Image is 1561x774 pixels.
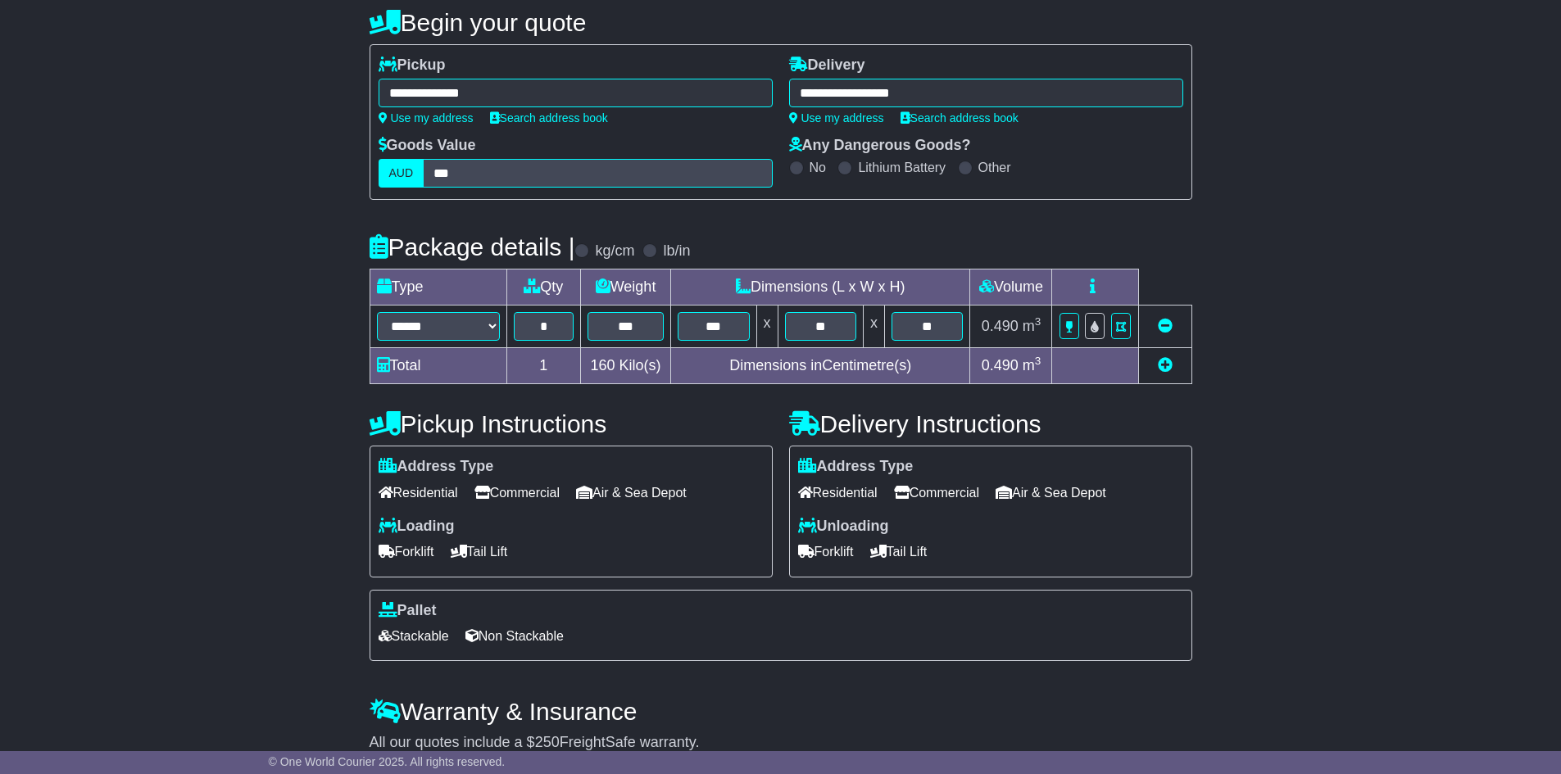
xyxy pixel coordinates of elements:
span: Stackable [379,623,449,649]
label: Goods Value [379,137,476,155]
label: No [810,160,826,175]
label: AUD [379,159,424,188]
span: Forklift [798,539,854,564]
span: Air & Sea Depot [576,480,687,505]
a: Remove this item [1158,318,1173,334]
td: Dimensions in Centimetre(s) [671,348,970,384]
h4: Begin your quote [370,9,1192,36]
a: Use my address [379,111,474,124]
span: 0.490 [982,318,1019,334]
span: m [1023,318,1041,334]
div: All our quotes include a $ FreightSafe warranty. [370,734,1192,752]
sup: 3 [1035,355,1041,367]
a: Search address book [901,111,1019,124]
span: Non Stackable [465,623,564,649]
label: Loading [379,518,455,536]
label: lb/in [663,242,690,260]
label: Delivery [789,57,865,75]
span: © One World Courier 2025. All rights reserved. [269,755,506,768]
span: m [1023,357,1041,373]
h4: Package details | [370,233,575,260]
label: Unloading [798,518,889,536]
label: Pallet [379,602,437,620]
span: Residential [798,480,878,505]
td: 1 [506,348,581,384]
td: x [756,306,778,348]
span: 0.490 [982,357,1019,373]
span: Tail Lift [451,539,508,564]
a: Search address book [490,111,608,124]
label: Pickup [379,57,446,75]
h4: Delivery Instructions [789,410,1192,437]
span: Residential [379,480,458,505]
a: Use my address [789,111,884,124]
span: Tail Lift [870,539,928,564]
label: Any Dangerous Goods? [789,137,971,155]
a: Add new item [1158,357,1173,373]
label: Other [978,160,1011,175]
td: Volume [970,269,1052,306]
span: Commercial [894,480,979,505]
span: Forklift [379,539,434,564]
h4: Warranty & Insurance [370,698,1192,725]
td: Dimensions (L x W x H) [671,269,970,306]
td: Kilo(s) [581,348,671,384]
span: Air & Sea Depot [996,480,1106,505]
span: 250 [535,734,560,750]
td: Total [370,348,506,384]
td: x [863,306,884,348]
label: Lithium Battery [858,160,946,175]
h4: Pickup Instructions [370,410,773,437]
td: Weight [581,269,671,306]
td: Qty [506,269,581,306]
label: Address Type [798,458,914,476]
span: Commercial [474,480,560,505]
label: Address Type [379,458,494,476]
sup: 3 [1035,315,1041,328]
label: kg/cm [595,242,634,260]
span: 160 [591,357,615,373]
td: Type [370,269,506,306]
